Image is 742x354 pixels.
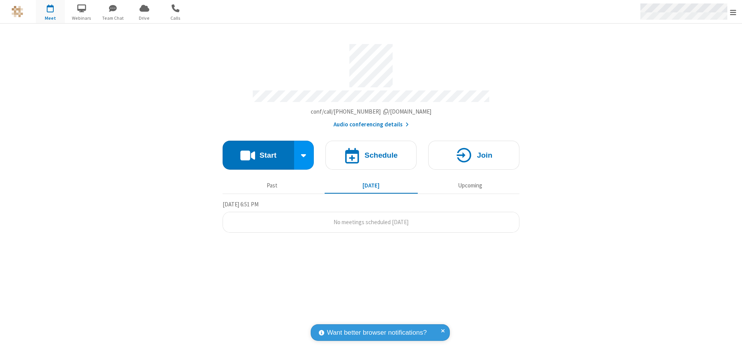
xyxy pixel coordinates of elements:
[223,141,294,170] button: Start
[325,141,417,170] button: Schedule
[36,15,65,22] span: Meet
[12,6,23,17] img: QA Selenium DO NOT DELETE OR CHANGE
[67,15,96,22] span: Webinars
[325,178,418,193] button: [DATE]
[259,151,276,159] h4: Start
[130,15,159,22] span: Drive
[334,218,408,226] span: No meetings scheduled [DATE]
[327,328,427,338] span: Want better browser notifications?
[99,15,128,22] span: Team Chat
[428,141,519,170] button: Join
[311,108,432,115] span: Copy my meeting room link
[311,107,432,116] button: Copy my meeting room linkCopy my meeting room link
[223,200,519,233] section: Today's Meetings
[294,141,314,170] div: Start conference options
[223,201,259,208] span: [DATE] 6:51 PM
[223,38,519,129] section: Account details
[723,334,736,349] iframe: Chat
[161,15,190,22] span: Calls
[364,151,398,159] h4: Schedule
[424,178,517,193] button: Upcoming
[477,151,492,159] h4: Join
[226,178,319,193] button: Past
[334,120,409,129] button: Audio conferencing details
